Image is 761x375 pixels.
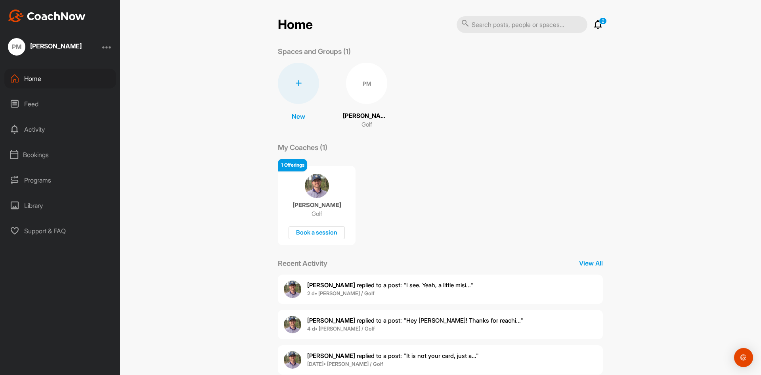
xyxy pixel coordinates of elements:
[4,196,116,215] div: Library
[293,201,341,209] p: [PERSON_NAME]
[4,170,116,190] div: Programs
[312,210,322,218] p: Golf
[307,352,355,360] b: [PERSON_NAME]
[457,16,587,33] input: Search posts, people or spaces...
[579,258,603,268] p: View All
[278,17,313,33] h2: Home
[30,43,82,49] div: [PERSON_NAME]
[307,290,375,296] b: 2 d • [PERSON_NAME] / Golf
[4,69,116,88] div: Home
[8,38,25,56] div: PM
[734,348,753,367] div: Open Intercom Messenger
[284,351,301,369] img: user avatar
[292,112,305,121] p: New
[307,281,355,289] b: [PERSON_NAME]
[599,17,607,25] p: 2
[278,46,351,57] p: Spaces and Groups (1)
[289,226,345,239] div: Book a session
[346,63,387,104] div: PM
[8,10,86,22] img: CoachNow
[4,94,116,114] div: Feed
[278,142,327,153] p: My Coaches (1)
[307,352,479,360] span: replied to a post : "It is not your card, just a..."
[307,325,375,332] b: 4 d • [PERSON_NAME] / Golf
[307,317,355,324] b: [PERSON_NAME]
[361,120,372,129] p: Golf
[284,281,301,298] img: user avatar
[307,281,473,289] span: replied to a post : "I see. Yeah, a little misi..."
[307,317,523,324] span: replied to a post : "Hey [PERSON_NAME]! Thanks for reachi..."
[4,221,116,241] div: Support & FAQ
[278,159,307,171] div: 1 Offerings
[4,145,116,165] div: Bookings
[343,63,390,129] a: PM[PERSON_NAME]Golf
[284,316,301,333] img: user avatar
[343,112,390,121] p: [PERSON_NAME]
[307,361,383,367] b: [DATE] • [PERSON_NAME] / Golf
[305,174,329,198] img: coach avatar
[278,258,327,269] p: Recent Activity
[4,119,116,139] div: Activity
